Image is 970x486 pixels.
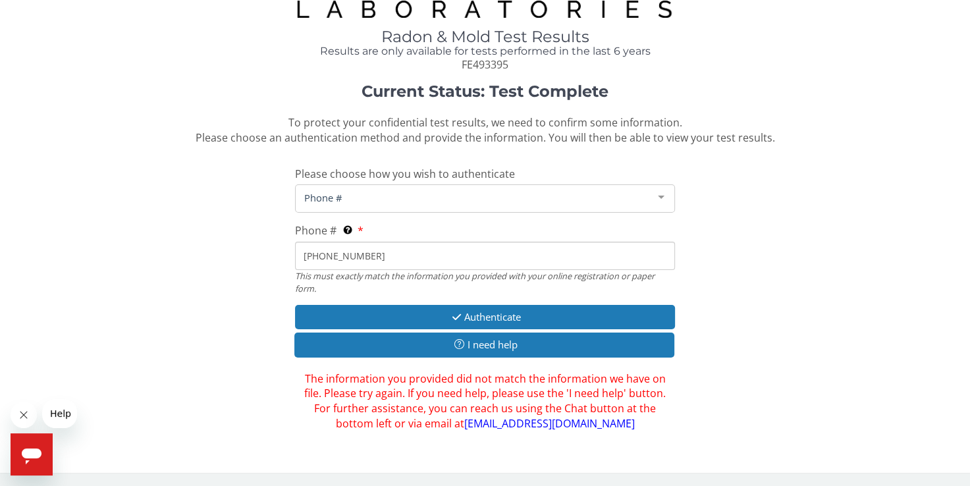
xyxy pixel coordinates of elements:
[195,115,774,145] span: To protect your confidential test results, we need to confirm some information. Please choose an ...
[295,305,675,329] button: Authenticate
[362,82,608,101] strong: Current Status: Test Complete
[295,223,337,238] span: Phone #
[295,371,675,431] span: The information you provided did not match the information we have on file. Please try again. If ...
[295,28,675,45] h1: Radon & Mold Test Results
[11,402,37,428] iframe: Close message
[301,190,648,205] span: Phone #
[11,433,53,475] iframe: Button to launch messaging window
[295,167,515,181] span: Please choose how you wish to authenticate
[295,270,675,294] div: This must exactly match the information you provided with your online registration or paper form.
[294,333,674,357] button: I need help
[42,399,77,428] iframe: Message from company
[295,45,675,57] h4: Results are only available for tests performed in the last 6 years
[464,416,634,431] a: [EMAIL_ADDRESS][DOMAIN_NAME]
[462,57,508,72] span: FE493395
